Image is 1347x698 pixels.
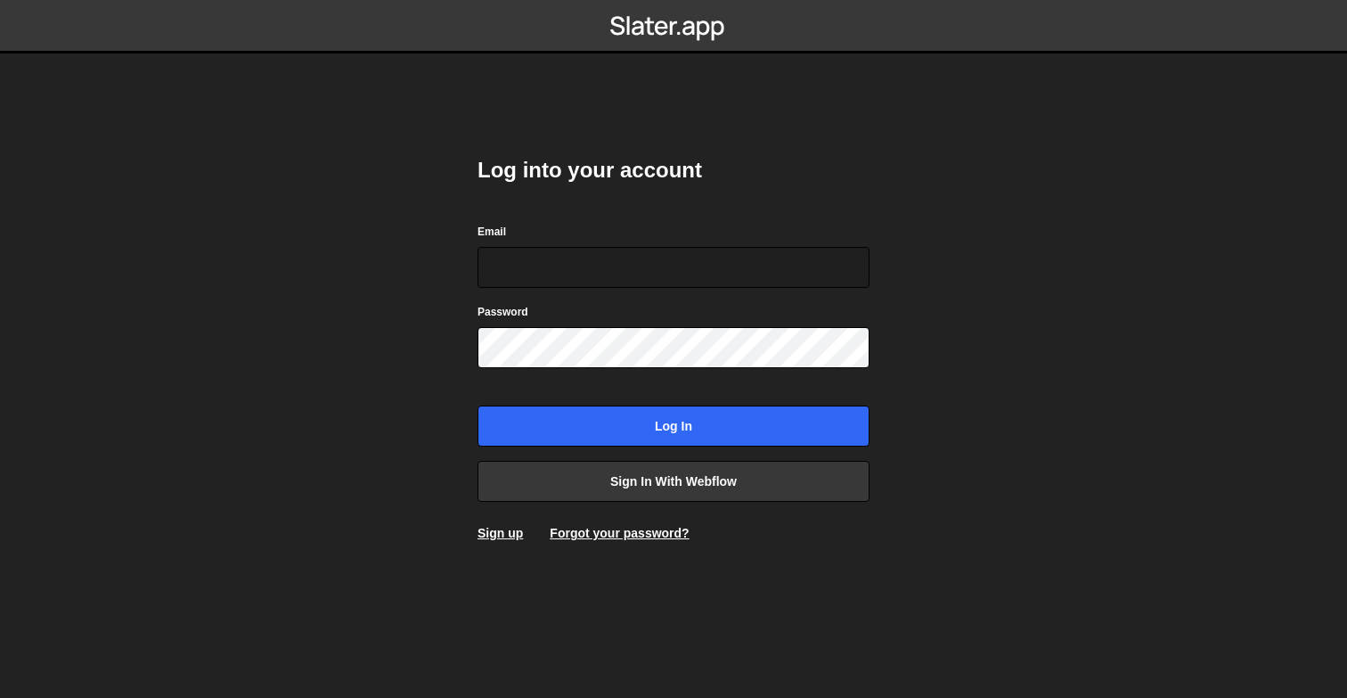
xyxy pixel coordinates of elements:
a: Forgot your password? [550,526,689,540]
input: Log in [478,406,869,447]
a: Sign in with Webflow [478,461,869,502]
a: Sign up [478,526,523,540]
label: Email [478,223,506,241]
label: Password [478,303,528,321]
h2: Log into your account [478,156,869,185]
